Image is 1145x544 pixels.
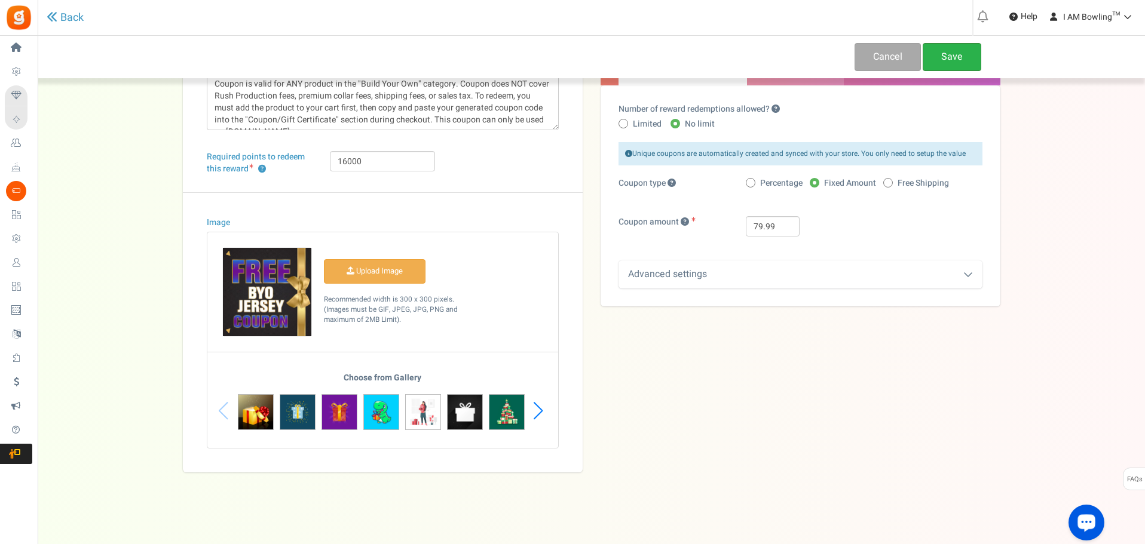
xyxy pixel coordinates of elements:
a: Save [923,43,981,71]
span: Percentage [760,177,803,189]
button: Required points to redeem this reward [258,165,266,173]
span: Coupon amount [619,216,679,228]
a: Cancel [855,43,921,71]
a: Help [1005,7,1042,26]
span: FAQs [1126,468,1143,491]
span: Fixed Amount [824,177,876,189]
span: No limit [685,118,715,130]
span: Coupon type [619,177,676,189]
p: Recommended width is 300 x 300 pixels. (Images must be GIF, JPEG, JPG, PNG and maximum of 2MB Lim... [324,294,473,325]
label: Number of reward redemptions allowed? [619,103,780,115]
img: Gratisfaction [5,4,32,31]
span: I AM Bowling™ [1063,11,1120,23]
h5: Choose from Gallery [238,373,528,388]
span: Help [1018,11,1037,23]
label: Image [207,217,230,229]
label: Required points to redeem this reward [207,151,312,175]
div: Unique coupons are automatically created and synced with your store. You only need to setup the v... [619,142,982,165]
textarea: Coupon is valid for ANY product in the "Build Your Own" category. Coupon does NOT cover Rush Prod... [207,74,559,130]
a: Back [47,11,84,24]
span: Free Shipping [898,177,949,189]
span: Limited [633,118,662,130]
div: Advanced settings [619,260,982,288]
